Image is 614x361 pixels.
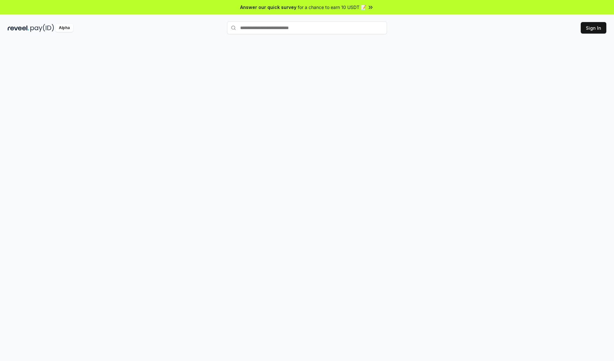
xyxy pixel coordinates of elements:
button: Sign In [581,22,606,34]
span: Answer our quick survey [240,4,296,11]
img: pay_id [30,24,54,32]
span: for a chance to earn 10 USDT 📝 [298,4,366,11]
div: Alpha [55,24,73,32]
img: reveel_dark [8,24,29,32]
